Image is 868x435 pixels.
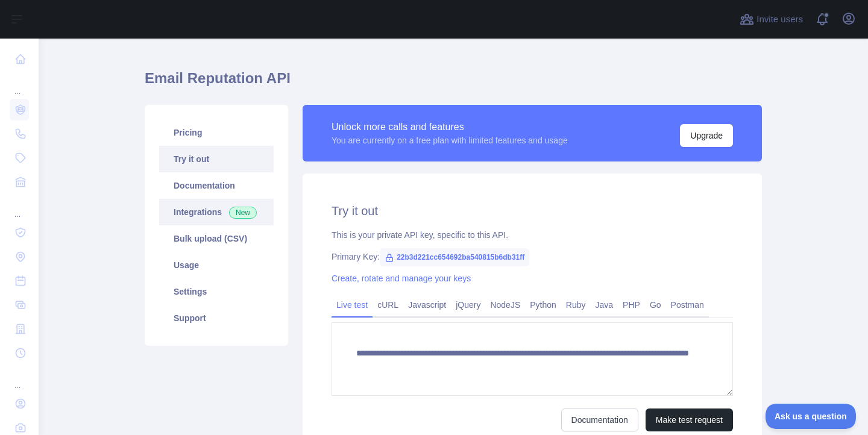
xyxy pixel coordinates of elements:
[159,146,274,172] a: Try it out
[10,72,29,96] div: ...
[159,278,274,305] a: Settings
[451,295,485,315] a: jQuery
[159,225,274,252] a: Bulk upload (CSV)
[159,119,274,146] a: Pricing
[332,229,733,241] div: This is your private API key, specific to this API.
[159,199,274,225] a: Integrations New
[159,252,274,278] a: Usage
[646,408,733,431] button: Make test request
[145,69,762,98] h1: Email Reputation API
[485,295,525,315] a: NodeJS
[591,295,618,315] a: Java
[645,295,666,315] a: Go
[666,295,709,315] a: Postman
[332,274,471,283] a: Create, rotate and manage your keys
[332,120,568,134] div: Unlock more calls and features
[561,295,591,315] a: Ruby
[159,172,274,199] a: Documentation
[618,295,645,315] a: PHP
[766,404,856,429] iframe: Toggle Customer Support
[10,195,29,219] div: ...
[561,408,638,431] a: Documentation
[525,295,561,315] a: Python
[332,251,733,263] div: Primary Key:
[332,134,568,146] div: You are currently on a free plan with limited features and usage
[373,295,403,315] a: cURL
[380,248,529,266] span: 22b3d221cc654692ba540815b6db31ff
[159,305,274,331] a: Support
[332,295,373,315] a: Live test
[229,207,257,219] span: New
[737,10,805,29] button: Invite users
[332,202,733,219] h2: Try it out
[10,366,29,390] div: ...
[756,13,803,27] span: Invite users
[403,295,451,315] a: Javascript
[680,124,733,147] button: Upgrade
